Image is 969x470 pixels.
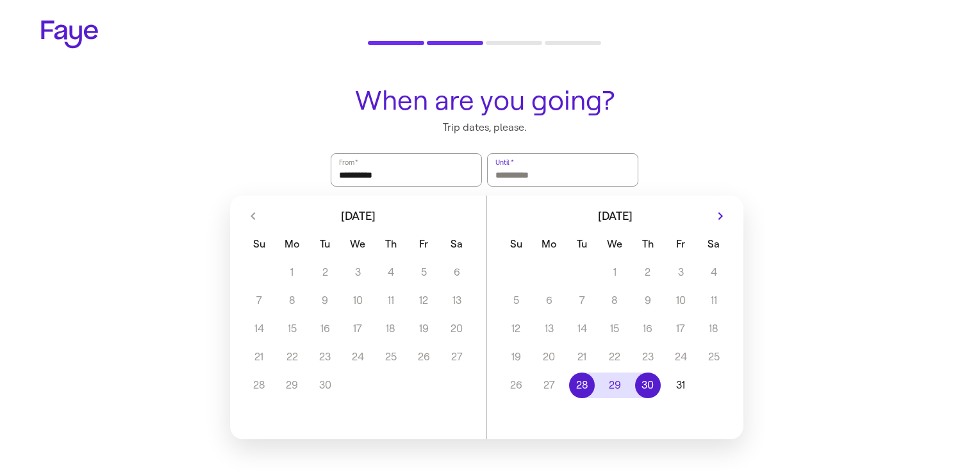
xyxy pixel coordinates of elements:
span: Tuesday [567,231,597,257]
span: Sunday [501,231,531,257]
span: Monday [277,231,307,257]
span: Thursday [633,231,663,257]
span: Tuesday [310,231,340,257]
span: Thursday [376,231,406,257]
span: Wednesday [343,231,373,257]
button: 30 [631,373,664,398]
button: 28 [565,373,598,398]
span: Sunday [244,231,274,257]
span: [DATE] [598,210,633,222]
span: Wednesday [600,231,630,257]
button: Next month [710,206,731,226]
span: Friday [666,231,696,257]
span: Saturday [442,231,472,257]
label: From [338,156,359,169]
span: Saturday [699,231,729,257]
button: 31 [665,373,697,398]
span: Monday [534,231,564,257]
span: Friday [409,231,439,257]
label: Until [494,156,515,169]
span: [DATE] [341,210,376,222]
button: 29 [599,373,631,398]
h1: When are you going? [323,86,646,115]
p: Trip dates, please. [323,121,646,135]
